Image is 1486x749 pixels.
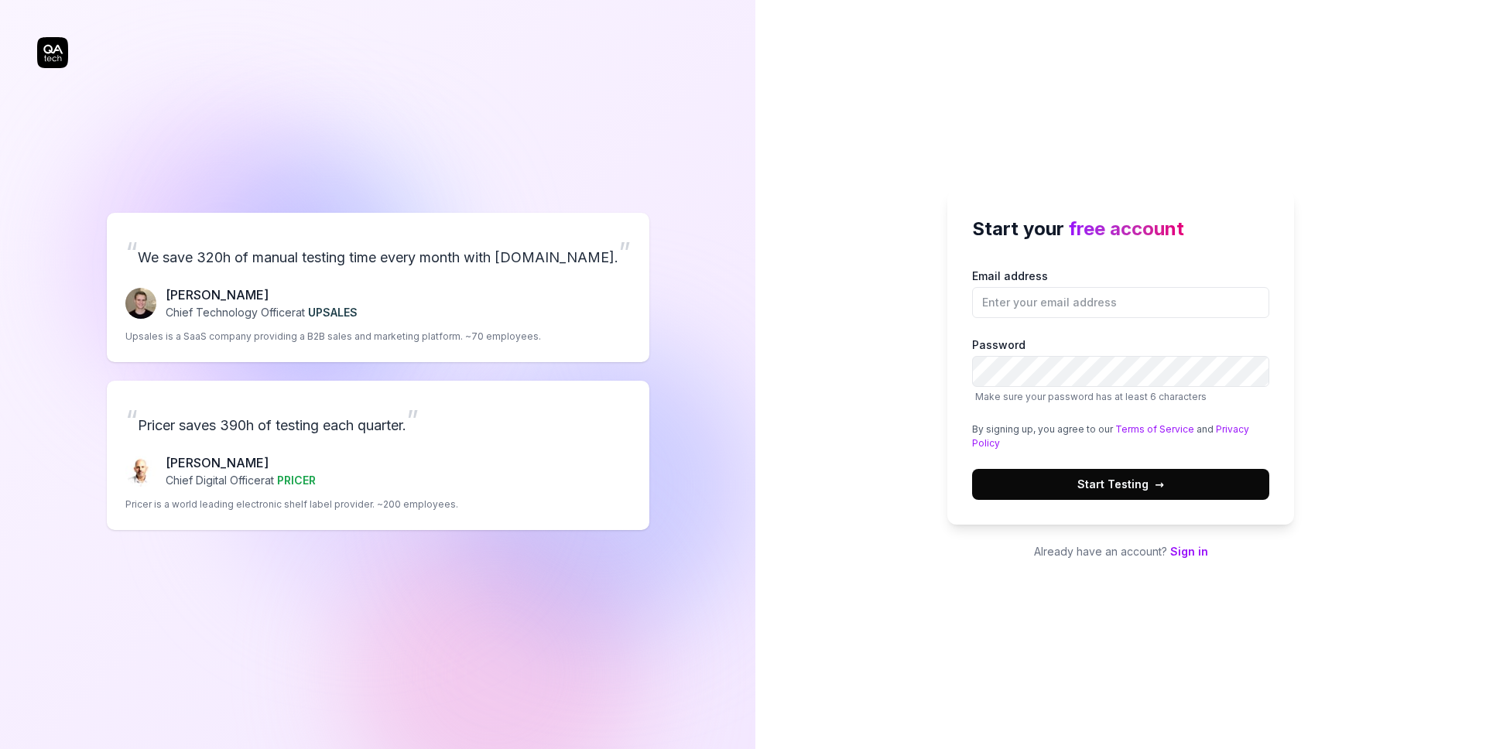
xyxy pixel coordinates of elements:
img: Fredrik Seidl [125,288,156,319]
p: We save 320h of manual testing time every month with [DOMAIN_NAME]. [125,231,631,273]
span: “ [125,235,138,269]
a: Sign in [1170,545,1208,558]
input: PasswordMake sure your password has at least 6 characters [972,356,1269,387]
p: Upsales is a SaaS company providing a B2B sales and marketing platform. ~70 employees. [125,330,541,344]
span: “ [125,403,138,437]
p: [PERSON_NAME] [166,286,358,304]
span: free account [1069,217,1184,240]
a: Privacy Policy [972,423,1249,449]
a: “We save 320h of manual testing time every month with [DOMAIN_NAME].”Fredrik Seidl[PERSON_NAME]Ch... [107,213,649,362]
p: Already have an account? [947,543,1294,559]
a: Terms of Service [1115,423,1194,435]
p: [PERSON_NAME] [166,453,316,472]
a: “Pricer saves 390h of testing each quarter.”Chris Chalkitis[PERSON_NAME]Chief Digital Officerat P... [107,381,649,530]
p: Pricer is a world leading electronic shelf label provider. ~200 employees. [125,498,458,511]
span: ” [406,403,419,437]
label: Password [972,337,1269,404]
span: PRICER [277,474,316,487]
p: Chief Technology Officer at [166,304,358,320]
p: Pricer saves 390h of testing each quarter. [125,399,631,441]
span: UPSALES [308,306,358,319]
div: By signing up, you agree to our and [972,422,1269,450]
span: Start Testing [1077,476,1164,492]
button: Start Testing→ [972,469,1269,500]
span: → [1155,476,1164,492]
input: Email address [972,287,1269,318]
span: ” [618,235,631,269]
p: Chief Digital Officer at [166,472,316,488]
span: Make sure your password has at least 6 characters [975,391,1207,402]
img: Chris Chalkitis [125,456,156,487]
label: Email address [972,268,1269,318]
h2: Start your [972,215,1269,243]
